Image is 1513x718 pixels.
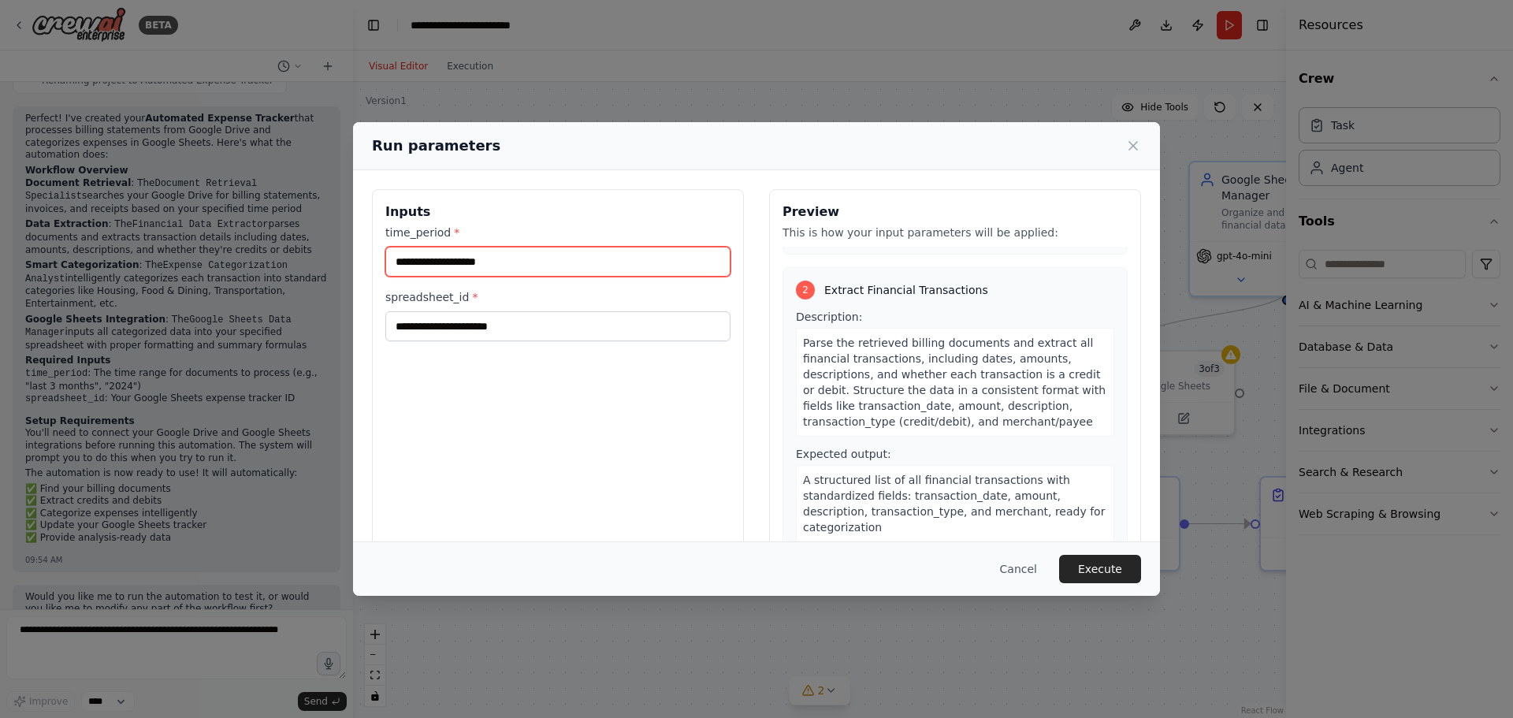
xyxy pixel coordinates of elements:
h3: Inputs [385,203,730,221]
span: A structured list of all financial transactions with standardized fields: transaction_date, amoun... [803,474,1105,534]
label: spreadsheet_id [385,289,730,305]
label: time_period [385,225,730,240]
div: 2 [796,281,815,299]
button: Execute [1059,555,1141,583]
span: Expected output: [796,448,891,460]
h3: Preview [783,203,1128,221]
span: Parse the retrieved billing documents and extract all financial transactions, including dates, am... [803,337,1106,428]
h2: Run parameters [372,135,500,157]
button: Cancel [987,555,1050,583]
span: Description: [796,311,862,323]
p: This is how your input parameters will be applied: [783,225,1128,240]
span: Extract Financial Transactions [824,282,988,298]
